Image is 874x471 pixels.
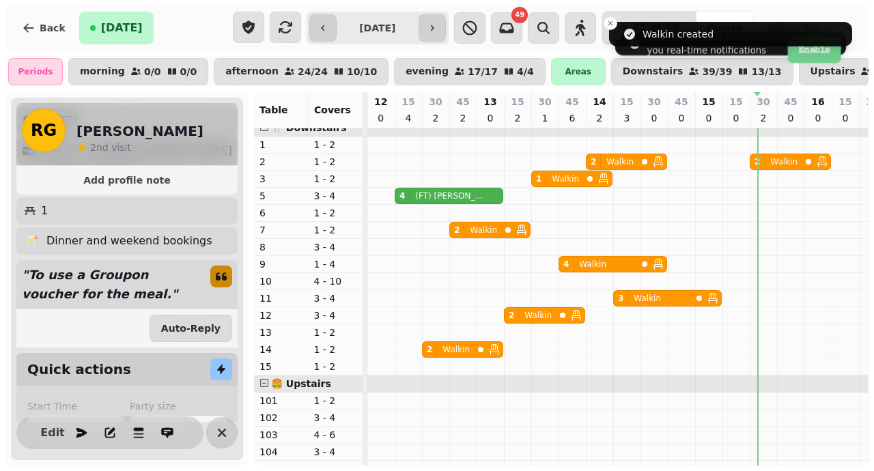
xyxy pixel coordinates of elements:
span: nd [96,142,111,153]
p: 0 [731,111,742,125]
p: Walkin [442,344,470,355]
p: 1 - 2 [314,223,358,237]
span: 🍔 Upstairs [271,378,331,389]
p: Upstairs [810,66,856,77]
p: 4 [403,111,414,125]
p: 24 / 24 [298,67,328,76]
button: [DATE] [79,12,154,44]
p: 0 [703,111,714,125]
span: [DATE] [101,23,143,33]
p: 3 [259,172,303,186]
p: 4 / 4 [517,67,534,76]
p: 1 - 4 [314,257,358,271]
p: evening [406,66,449,77]
h2: [PERSON_NAME] [76,122,203,141]
p: 45 [565,95,578,109]
p: 1 - 2 [314,326,358,339]
p: 102 [259,411,303,425]
p: 45 [675,95,688,109]
span: Covers [314,104,351,115]
div: 1 [536,173,541,184]
p: 3 - 4 [314,189,358,203]
p: 0 / 0 [144,67,161,76]
p: 13 / 13 [751,67,781,76]
div: Periods [8,58,63,85]
p: 4 - 10 [314,274,358,288]
button: evening17/174/4 [394,58,546,85]
span: Auto-Reply [161,324,221,333]
p: 7 [259,223,303,237]
p: 3 - 4 [314,291,358,305]
p: 2 [594,111,605,125]
p: 8 [259,240,303,254]
p: 4 - 6 [314,428,358,442]
p: " To use a Groupon voucher for the meal. " [16,260,199,309]
button: Back [11,12,76,44]
p: 9 [259,257,303,271]
p: 3 - 4 [314,445,358,459]
button: 4114 [602,12,696,44]
p: 2 [430,111,441,125]
button: Add profile note [22,171,232,189]
p: 0 [649,111,660,125]
p: 39 / 39 [702,67,732,76]
p: 16 [811,95,824,109]
p: 11 [259,291,303,305]
p: 17 / 17 [468,67,498,76]
p: afternoon [225,66,279,77]
p: 0 [485,111,496,125]
p: 1 - 2 [314,394,358,408]
p: Walkin [470,225,497,235]
div: 4 [563,259,569,270]
p: 0 [840,111,851,125]
p: 15 [620,95,633,109]
p: 1 - 2 [314,206,358,220]
p: 1 - 2 [314,360,358,373]
p: 30 [429,95,442,109]
p: 0 [676,111,687,125]
span: 49 [515,12,524,18]
h2: Quick actions [27,360,131,379]
p: 0 [376,111,386,125]
p: Walkin [634,293,661,304]
p: 🥂 [25,233,38,249]
span: RG [31,122,57,139]
button: afternoon24/2410/10 [214,58,389,85]
p: 15 [259,360,303,373]
p: 30 [757,95,770,109]
div: 2 [591,156,596,167]
p: 1 - 2 [314,343,358,356]
p: Walkin [606,156,634,167]
p: 2 [259,155,303,169]
span: Table [259,104,288,115]
button: Enable [788,38,841,63]
div: 2 [454,225,460,235]
p: 15 [838,95,851,109]
p: morning [80,66,125,77]
div: 4 [399,190,405,201]
p: 0 / 0 [180,67,197,76]
p: 13 [259,326,303,339]
p: Dinner and weekend bookings [46,233,212,249]
p: 15 [401,95,414,109]
button: Close toast [604,16,617,30]
p: 1 - 2 [314,155,358,169]
div: 3 [618,293,623,304]
p: 103 [259,428,303,442]
p: 6 [567,111,578,125]
div: 2 [427,344,432,355]
button: Downstairs39/3913/13 [611,58,793,85]
div: 2 [755,156,760,167]
p: 45 [784,95,797,109]
p: 6 [259,206,303,220]
p: 3 - 4 [314,309,358,322]
p: Walkin [524,310,552,321]
label: Party size [130,399,227,413]
p: 3 [621,111,632,125]
p: 15 [729,95,742,109]
p: 12 [259,309,303,322]
p: 3 - 4 [314,411,358,425]
p: 1 - 2 [314,138,358,152]
p: 1 [259,138,303,152]
p: 2 [457,111,468,125]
